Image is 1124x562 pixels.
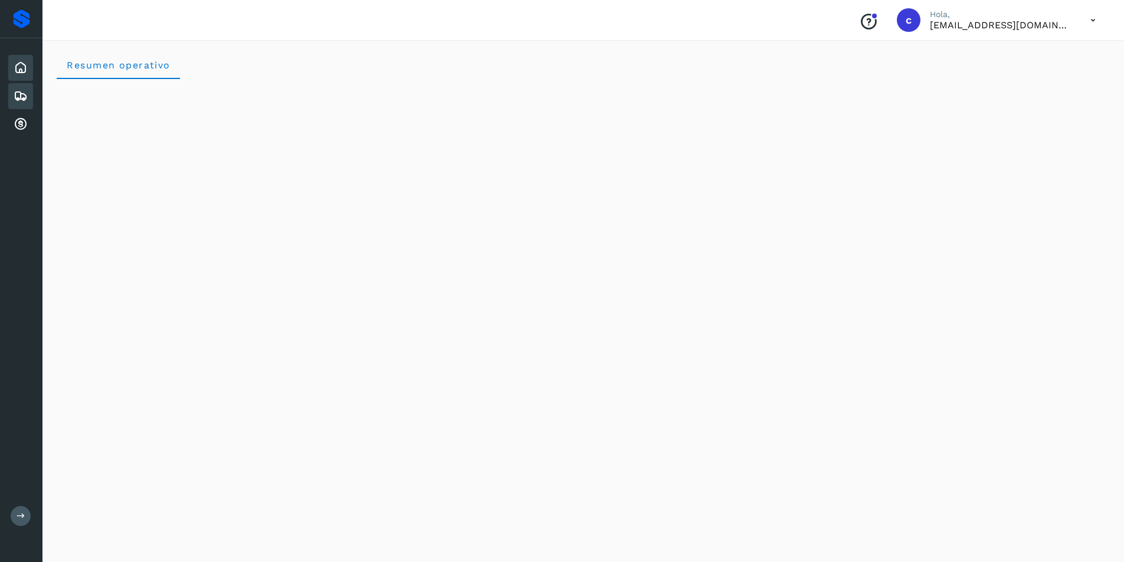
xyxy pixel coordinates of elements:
[8,111,33,137] div: Cuentas por cobrar
[66,60,171,71] span: Resumen operativo
[930,9,1071,19] p: Hola,
[8,83,33,109] div: Embarques
[8,55,33,81] div: Inicio
[930,19,1071,31] p: carlosvazqueztgc@gmail.com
